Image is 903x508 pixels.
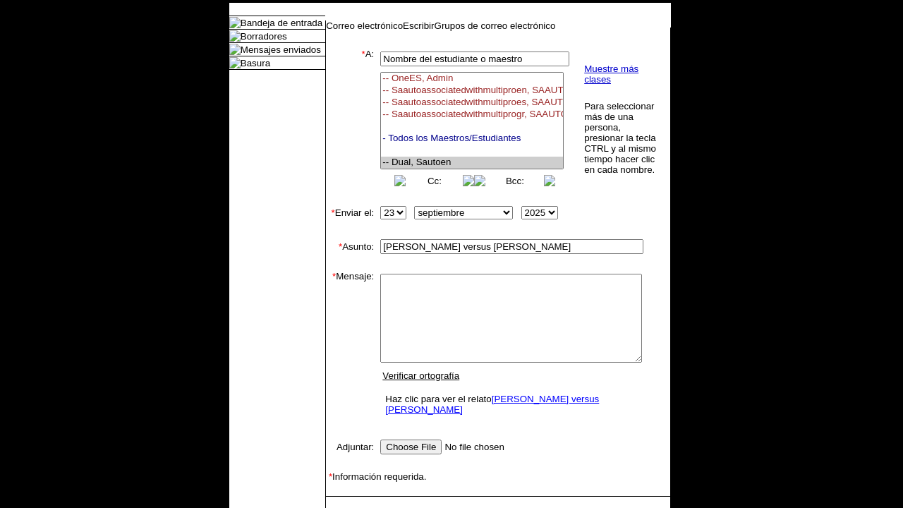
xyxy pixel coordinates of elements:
a: Mensajes enviados [241,44,321,55]
img: spacer.gif [326,222,340,236]
img: spacer.gif [326,497,337,507]
img: spacer.gif [326,482,340,496]
td: Haz clic para ver el relato [382,390,641,418]
img: spacer.gif [374,346,375,347]
td: A: [326,49,374,189]
td: Información requerida. [326,471,670,482]
img: spacer.gif [374,116,377,123]
a: Grupos de correo electrónico [435,20,556,31]
img: spacer.gif [326,189,340,203]
a: Borradores [241,31,287,42]
option: -- Saautoassociatedwithmultiproen, SAAUTOASSOCIATEDWITHMULTIPROGRAMEN [381,85,563,97]
td: Enviar el: [326,203,374,222]
option: -- Saautoassociatedwithmultiprogr, SAAUTOASSOCIATEDWITHMULTIPROGRAMCLA [381,109,563,121]
img: spacer.gif [326,423,340,437]
img: folder_icon.gif [229,57,241,68]
img: folder_icon.gif [229,44,241,55]
td: Para seleccionar más de una persona, presionar la tecla CTRL y al mismo tiempo hacer clic en cada... [583,100,659,176]
option: -- Dual, Sautoen [381,157,563,169]
img: button_left.png [474,175,485,186]
td: Asunto: [326,236,374,257]
a: Bcc: [506,176,524,186]
a: Verificar ortografía [382,370,459,381]
a: Basura [241,58,270,68]
img: folder_icon.gif [229,30,241,42]
img: button_right.png [463,175,474,186]
a: Cc: [428,176,442,186]
a: [PERSON_NAME] versus [PERSON_NAME] [385,394,599,415]
a: Muestre más clases [584,64,638,85]
img: spacer.gif [374,212,375,213]
td: Adjuntar: [326,437,374,457]
img: folder_icon.gif [229,17,241,28]
td: Mensaje: [326,271,374,423]
option: -- OneES, Admin [381,73,563,85]
a: Bandeja de entrada [241,18,322,28]
img: spacer.gif [374,246,375,247]
a: Escribir [403,20,434,31]
img: spacer.gif [326,496,327,497]
img: button_left.png [394,175,406,186]
img: spacer.gif [326,457,340,471]
img: button_right.png [544,175,555,186]
a: Correo electrónico [326,20,403,31]
option: -- Saautoassociatedwithmultiproes, SAAUTOASSOCIATEDWITHMULTIPROGRAMES [381,97,563,109]
img: spacer.gif [326,257,340,271]
option: - Todos los Maestros/Estudiantes [381,133,563,145]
